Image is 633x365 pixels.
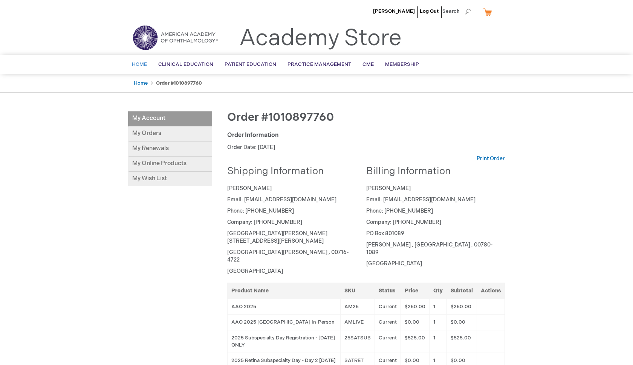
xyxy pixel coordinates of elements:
a: My Wish List [128,172,212,186]
h2: Shipping Information [227,166,361,177]
p: Order Date: [DATE] [227,144,505,151]
td: Current [375,315,401,330]
th: SKU [341,283,375,299]
span: CME [362,61,374,67]
th: Product Name [228,283,341,299]
strong: Order #1010897760 [156,80,202,86]
a: Academy Store [239,25,402,52]
td: $250.00 [447,299,477,315]
span: Phone: [PHONE_NUMBER] [366,208,433,214]
td: 1 [430,299,447,315]
a: Print Order [477,155,505,163]
span: Phone: [PHONE_NUMBER] [227,208,294,214]
span: [PERSON_NAME] [366,185,411,192]
td: $250.00 [401,299,430,315]
td: $525.00 [447,330,477,353]
td: $525.00 [401,330,430,353]
span: [GEOGRAPHIC_DATA][PERSON_NAME] [STREET_ADDRESS][PERSON_NAME] [227,230,327,244]
th: Status [375,283,401,299]
td: $0.00 [401,315,430,330]
a: My Online Products [128,157,212,172]
a: My Renewals [128,141,212,157]
td: AM25 [341,299,375,315]
div: Order Information [227,131,505,140]
span: Membership [385,61,419,67]
span: Clinical Education [158,61,213,67]
td: AMLIVE [341,315,375,330]
a: Home [134,80,148,86]
span: Email: [EMAIL_ADDRESS][DOMAIN_NAME] [227,196,336,203]
span: [GEOGRAPHIC_DATA] [366,260,422,267]
span: [GEOGRAPHIC_DATA] [227,268,283,274]
th: Price [401,283,430,299]
td: Current [375,299,401,315]
span: Company: [PHONE_NUMBER] [227,219,302,225]
span: [GEOGRAPHIC_DATA][PERSON_NAME] , 00716-4722 [227,249,349,263]
a: [PERSON_NAME] [373,8,415,14]
th: Subtotal [447,283,477,299]
h2: Billing Information [366,166,500,177]
span: Search [442,4,471,19]
td: 2025 Subspecialty Day Registration - [DATE] ONLY [228,330,341,353]
td: 1 [430,315,447,330]
span: PO Box 801089 [366,230,404,237]
a: My Orders [128,126,212,141]
td: AAO 2025 [GEOGRAPHIC_DATA] In-Person [228,315,341,330]
span: Home [132,61,147,67]
td: $0.00 [447,315,477,330]
span: [PERSON_NAME] , [GEOGRAPHIC_DATA] , 00780-1089 [366,242,493,255]
span: Company: [PHONE_NUMBER] [366,219,441,225]
td: Current [375,330,401,353]
td: 1 [430,330,447,353]
th: Qty [430,283,447,299]
span: [PERSON_NAME] [227,185,272,192]
span: Order #1010897760 [227,111,334,124]
a: Log Out [420,8,439,14]
span: Patient Education [225,61,276,67]
span: Email: [EMAIL_ADDRESS][DOMAIN_NAME] [366,196,476,203]
td: 25SATSUB [341,330,375,353]
td: AAO 2025 [228,299,341,315]
th: Actions [477,283,505,299]
span: Practice Management [287,61,351,67]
